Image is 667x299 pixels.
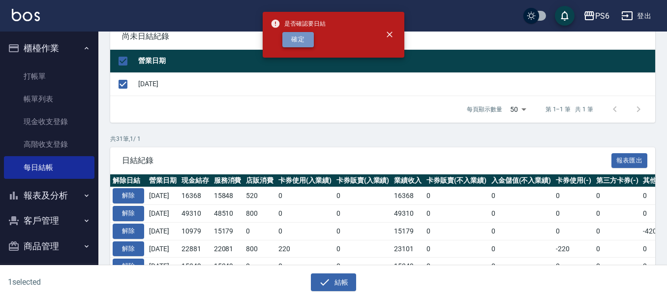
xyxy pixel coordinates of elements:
[113,188,144,203] button: 解除
[334,258,392,275] td: 0
[4,35,94,61] button: 櫃檯作業
[276,205,334,223] td: 0
[113,206,144,221] button: 解除
[392,222,424,240] td: 15179
[424,174,489,187] th: 卡券販賣(不入業績)
[147,222,179,240] td: [DATE]
[379,24,400,45] button: close
[212,205,244,223] td: 48510
[392,187,424,205] td: 16368
[392,174,424,187] th: 業績收入
[424,187,489,205] td: 0
[334,205,392,223] td: 0
[489,174,554,187] th: 入金儲值(不入業績)
[617,7,655,25] button: 登出
[311,273,357,292] button: 結帳
[4,133,94,156] a: 高階收支登錄
[4,88,94,110] a: 帳單列表
[489,187,554,205] td: 0
[334,174,392,187] th: 卡券販賣(入業績)
[424,258,489,275] td: 0
[212,240,244,258] td: 22081
[212,222,244,240] td: 15179
[489,240,554,258] td: 0
[113,259,144,274] button: 解除
[4,110,94,133] a: 現金收支登錄
[271,19,326,29] span: 是否確認要日結
[4,233,94,259] button: 商品管理
[179,240,212,258] td: 22881
[147,187,179,205] td: [DATE]
[334,187,392,205] td: 0
[243,205,276,223] td: 800
[122,156,611,166] span: 日結紀錄
[553,205,594,223] td: 0
[489,258,554,275] td: 0
[334,222,392,240] td: 0
[110,174,147,187] th: 解除日結
[334,240,392,258] td: 0
[467,105,502,114] p: 每頁顯示數量
[276,174,334,187] th: 卡券使用(入業績)
[179,174,212,187] th: 現金結存
[553,222,594,240] td: 0
[579,6,613,26] button: PS6
[4,183,94,208] button: 報表及分析
[392,258,424,275] td: 15349
[212,258,244,275] td: 15349
[424,240,489,258] td: 0
[424,205,489,223] td: 0
[276,240,334,258] td: 220
[594,174,641,187] th: 第三方卡券(-)
[113,241,144,257] button: 解除
[179,205,212,223] td: 49310
[243,222,276,240] td: 0
[594,205,641,223] td: 0
[282,32,314,47] button: 確定
[276,187,334,205] td: 0
[243,258,276,275] td: 0
[595,10,609,22] div: PS6
[489,222,554,240] td: 0
[243,174,276,187] th: 店販消費
[392,205,424,223] td: 49310
[243,240,276,258] td: 800
[179,258,212,275] td: 15349
[553,174,594,187] th: 卡券使用(-)
[136,50,655,73] th: 營業日期
[594,187,641,205] td: 0
[147,240,179,258] td: [DATE]
[594,258,641,275] td: 0
[147,205,179,223] td: [DATE]
[12,9,40,21] img: Logo
[553,240,594,258] td: -220
[243,187,276,205] td: 520
[179,222,212,240] td: 10979
[179,187,212,205] td: 16368
[147,258,179,275] td: [DATE]
[276,222,334,240] td: 0
[611,153,648,168] button: 報表匯出
[424,222,489,240] td: 0
[506,96,530,123] div: 50
[555,6,575,26] button: save
[594,222,641,240] td: 0
[122,32,643,41] span: 尚未日結紀錄
[147,174,179,187] th: 營業日期
[392,240,424,258] td: 23101
[212,187,244,205] td: 15848
[553,187,594,205] td: 0
[110,134,655,143] p: 共 31 筆, 1 / 1
[489,205,554,223] td: 0
[113,224,144,239] button: 解除
[553,258,594,275] td: 0
[4,156,94,179] a: 每日結帳
[594,240,641,258] td: 0
[136,72,655,96] td: [DATE]
[212,174,244,187] th: 服務消費
[546,105,593,114] p: 第 1–1 筆 共 1 筆
[4,208,94,233] button: 客戶管理
[4,65,94,88] a: 打帳單
[611,155,648,165] a: 報表匯出
[8,276,165,288] h6: 1 selected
